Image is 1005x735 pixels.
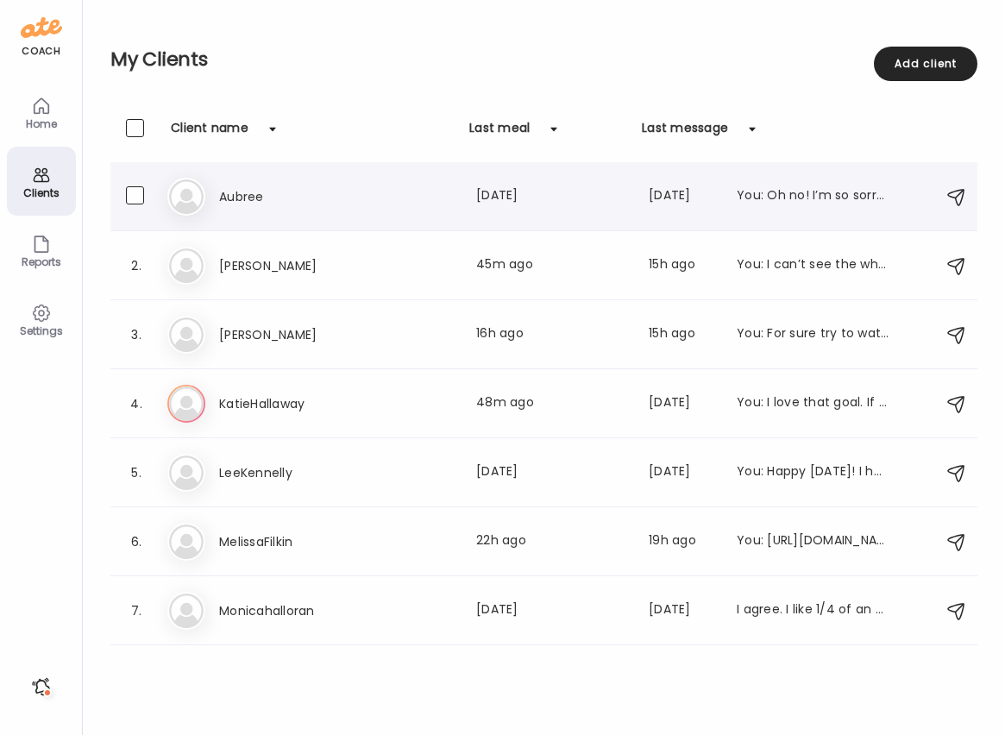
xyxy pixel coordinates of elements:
[649,600,716,621] div: [DATE]
[171,119,248,147] div: Client name
[642,119,728,147] div: Last message
[476,186,628,207] div: [DATE]
[219,600,371,621] h3: Monicahalloran
[649,324,716,345] div: 15h ago
[219,531,371,552] h3: MelissaFilkin
[110,47,977,72] h2: My Clients
[219,186,371,207] h3: Aubree
[219,462,371,483] h3: LeeKennelly
[649,531,716,552] div: 19h ago
[126,255,147,276] div: 2.
[737,462,889,483] div: You: Happy [DATE]! I hope you had a great weekend. This is Week 2 of Method and we'll be talking ...
[126,600,147,621] div: 7.
[649,393,716,414] div: [DATE]
[476,531,628,552] div: 22h ago
[476,600,628,621] div: [DATE]
[10,187,72,198] div: Clients
[649,462,716,483] div: [DATE]
[737,324,889,345] div: You: For sure try to watch- this one tonight is sooo helpful!
[476,255,628,276] div: 45m ago
[737,393,889,414] div: You: I love that goal. If the smoothie is feeling heavy ditch the peanut butter or add less powde...
[126,531,147,552] div: 6.
[10,118,72,129] div: Home
[469,119,530,147] div: Last meal
[476,462,628,483] div: [DATE]
[22,44,60,59] div: coach
[476,393,628,414] div: 48m ago
[649,255,716,276] div: 15h ago
[737,255,889,276] div: You: I can’t see the whole label. Definitely do what your doctor tells you!
[10,256,72,267] div: Reports
[219,324,371,345] h3: [PERSON_NAME]
[737,186,889,207] div: You: Oh no! I’m so sorry to hear that! Take care of yourself the best you can- fluids and rest.
[219,393,371,414] h3: KatieHallaway
[10,325,72,336] div: Settings
[219,255,371,276] h3: [PERSON_NAME]
[737,531,889,552] div: You: [URL][DOMAIN_NAME]
[126,393,147,414] div: 4.
[649,186,716,207] div: [DATE]
[21,14,62,41] img: ate
[476,324,628,345] div: 16h ago
[737,600,889,621] div: I agree. I like 1/4 of an avocado. Thank you for your help!
[126,462,147,483] div: 5.
[126,324,147,345] div: 3.
[874,47,977,81] div: Add client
